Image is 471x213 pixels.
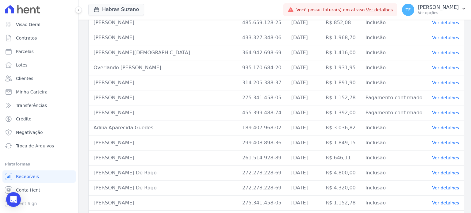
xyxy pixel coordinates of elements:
span: Transferências [16,102,47,108]
a: Parcelas [2,45,76,58]
td: 275.341.458-05 [237,196,286,211]
td: [DATE] [286,90,321,105]
span: Você possui fatura(s) em atraso. [296,7,393,13]
td: [DATE] [286,150,321,165]
td: [DATE] [286,105,321,120]
span: Conta Hent [16,187,40,193]
a: Conta Hent [2,184,76,196]
td: Pagamento confirmado [361,90,427,105]
a: Clientes [2,72,76,85]
span: Parcelas [16,48,34,55]
td: 485.659.128-25 [237,15,286,30]
td: R$ 646,11 [321,150,361,165]
td: Inclusão [361,196,427,211]
td: 261.514.928-89 [237,150,286,165]
p: Ver opções [418,10,459,15]
span: Recebíveis [16,173,39,180]
td: 314.205.388-37 [237,75,286,90]
td: [DATE] [286,181,321,196]
button: Habras Suzano [88,4,144,15]
td: Inclusão [361,30,427,45]
td: [DATE] [286,75,321,90]
td: [PERSON_NAME] [89,105,237,120]
td: 935.170.684-20 [237,60,286,75]
td: [PERSON_NAME] De Rago [89,165,237,181]
a: Ver detalhes [432,170,459,175]
span: TF [406,8,411,12]
td: [DATE] [286,30,321,45]
td: 299.408.898-36 [237,135,286,150]
span: Visão Geral [16,21,40,28]
td: R$ 1.392,00 [321,105,361,120]
td: R$ 3.036,82 [321,120,361,135]
span: Lotes [16,62,28,68]
td: [DATE] [286,165,321,181]
td: R$ 1.931,95 [321,60,361,75]
td: Inclusão [361,75,427,90]
td: R$ 4.800,00 [321,165,361,181]
td: Inclusão [361,135,427,150]
td: R$ 1.891,90 [321,75,361,90]
div: Open Intercom Messenger [6,192,21,207]
span: Troca de Arquivos [16,143,54,149]
td: [DATE] [286,120,321,135]
td: Pagamento confirmado [361,105,427,120]
a: Visão Geral [2,18,76,31]
a: Ver detalhes [432,125,459,130]
td: [PERSON_NAME] De Rago [89,181,237,196]
a: Lotes [2,59,76,71]
td: 275.341.458-05 [237,90,286,105]
button: TF [PERSON_NAME] Ver opções [397,1,471,18]
td: 364.942.698-69 [237,45,286,60]
td: Adilia Aparecida Guedes [89,120,237,135]
td: R$ 1.849,15 [321,135,361,150]
td: R$ 1.416,00 [321,45,361,60]
td: 455.399.488-74 [237,105,286,120]
td: [DATE] [286,45,321,60]
td: [DATE] [286,135,321,150]
td: Inclusão [361,165,427,181]
td: 433.327.348-06 [237,30,286,45]
td: [DATE] [286,15,321,30]
td: Overlando [PERSON_NAME] [89,60,237,75]
a: Negativação [2,126,76,139]
a: Ver detalhes [432,95,459,100]
a: Ver detalhes [432,155,459,160]
td: [DATE] [286,196,321,211]
td: [PERSON_NAME] [89,196,237,211]
td: [PERSON_NAME] [89,150,237,165]
a: Crédito [2,113,76,125]
span: Negativação [16,129,43,135]
td: R$ 4.320,00 [321,181,361,196]
td: [PERSON_NAME][DEMOGRAPHIC_DATA] [89,45,237,60]
td: Inclusão [361,15,427,30]
p: [PERSON_NAME] [418,4,459,10]
td: [DATE] [286,60,321,75]
td: Inclusão [361,181,427,196]
td: [PERSON_NAME] [89,135,237,150]
a: Ver detalhes [432,140,459,145]
td: R$ 1.968,70 [321,30,361,45]
td: 272.278.228-69 [237,165,286,181]
a: Ver detalhes [432,20,459,25]
a: Ver detalhes [432,200,459,205]
span: Clientes [16,75,33,82]
a: Transferências [2,99,76,112]
td: 272.278.228-69 [237,181,286,196]
span: Contratos [16,35,37,41]
a: Ver detalhes [366,7,393,12]
a: Minha Carteira [2,86,76,98]
td: Inclusão [361,60,427,75]
a: Troca de Arquivos [2,140,76,152]
a: Ver detalhes [432,65,459,70]
td: 189.407.968-02 [237,120,286,135]
a: Ver detalhes [432,35,459,40]
td: Inclusão [361,120,427,135]
td: R$ 1.152,78 [321,196,361,211]
a: Ver detalhes [432,110,459,115]
div: Plataformas [5,161,73,168]
a: Ver detalhes [432,50,459,55]
td: R$ 852,08 [321,15,361,30]
td: [PERSON_NAME] [89,75,237,90]
td: [PERSON_NAME] [89,15,237,30]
